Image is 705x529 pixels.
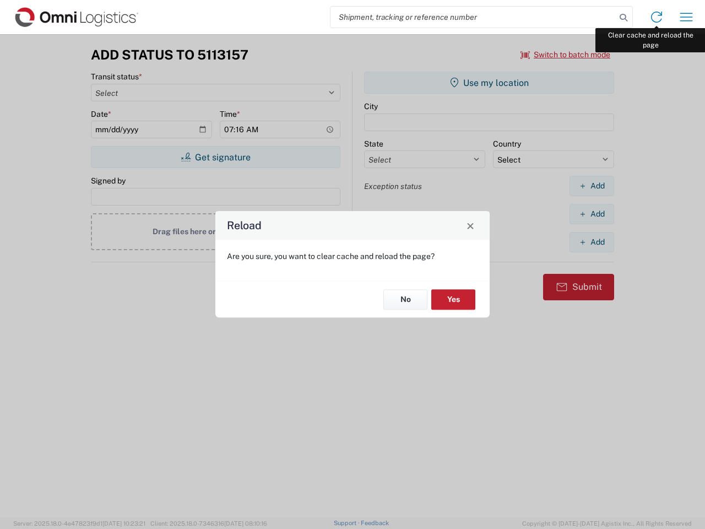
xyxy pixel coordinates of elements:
button: Yes [431,289,475,310]
button: No [383,289,427,310]
p: Are you sure, you want to clear cache and reload the page? [227,251,478,261]
h4: Reload [227,218,262,234]
input: Shipment, tracking or reference number [330,7,616,28]
button: Close [463,218,478,233]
